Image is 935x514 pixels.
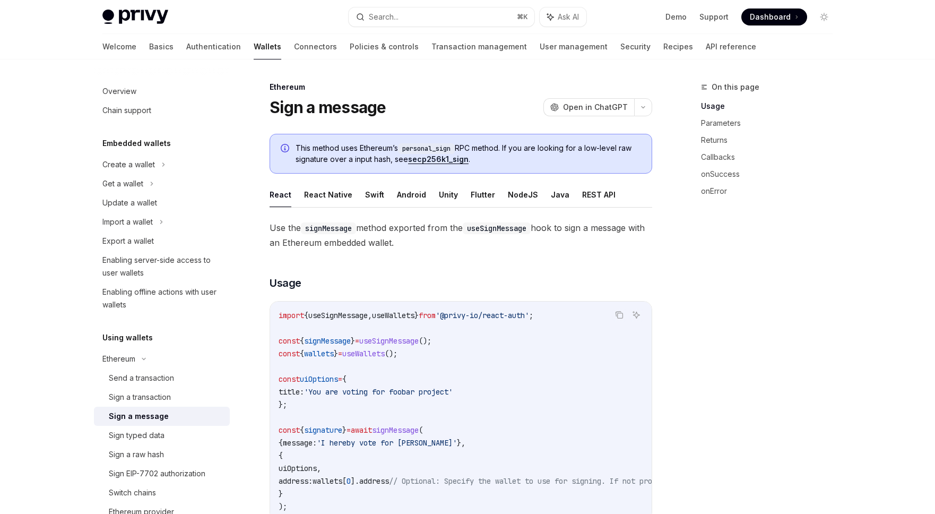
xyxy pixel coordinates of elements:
span: ); [279,502,287,511]
div: Ethereum [102,353,135,365]
a: API reference [706,34,756,59]
button: React Native [304,182,352,207]
a: Policies & controls [350,34,419,59]
a: Demo [665,12,687,22]
span: Usage [270,276,301,290]
span: = [355,336,359,346]
span: const [279,336,300,346]
div: Sign a message [109,410,169,423]
svg: Info [281,144,291,155]
div: Sign a transaction [109,391,171,404]
span: Dashboard [750,12,791,22]
span: signature [304,425,342,435]
h1: Sign a message [270,98,386,117]
div: Sign EIP-7702 authorization [109,467,205,480]
span: (); [419,336,431,346]
div: Sign typed data [109,429,165,442]
a: Authentication [186,34,241,59]
span: { [279,438,283,448]
button: Ask AI [540,7,586,27]
span: Use the method exported from the hook to sign a message with an Ethereum embedded wallet. [270,220,652,250]
a: Parameters [701,115,841,132]
a: secp256k1_sign [408,155,469,164]
span: } [351,336,355,346]
a: Update a wallet [94,193,230,212]
span: Ask AI [558,12,579,22]
span: ; [529,311,533,320]
span: uiOptions [300,374,338,384]
a: Welcome [102,34,136,59]
span: title: [279,387,304,397]
span: 'You are voting for foobar project' [304,387,453,397]
span: const [279,425,300,435]
span: } [342,425,347,435]
code: useSignMessage [463,222,531,234]
a: Send a transaction [94,369,230,388]
a: Returns [701,132,841,149]
span: signMessage [372,425,419,435]
span: ⌘ K [517,13,528,21]
button: Toggle dark mode [816,8,833,25]
div: Overview [102,85,136,98]
span: { [300,425,304,435]
span: Open in ChatGPT [563,102,628,113]
button: REST API [582,182,616,207]
a: Overview [94,82,230,101]
button: NodeJS [508,182,538,207]
span: address [359,476,389,486]
code: personal_sign [398,143,455,154]
button: Ask AI [629,308,643,322]
a: onSuccess [701,166,841,183]
span: useWallets [342,349,385,358]
button: Open in ChatGPT [543,98,634,116]
span: from [419,311,436,320]
span: [ [342,476,347,486]
span: }; [279,400,287,409]
a: Sign EIP-7702 authorization [94,464,230,483]
div: Sign a raw hash [109,448,164,461]
span: useSignMessage [359,336,419,346]
h5: Using wallets [102,331,153,344]
a: Callbacks [701,149,841,166]
span: wallets [313,476,342,486]
a: Enabling offline actions with user wallets [94,282,230,314]
span: '@privy-io/react-auth' [436,311,529,320]
a: Enabling server-side access to user wallets [94,251,230,282]
span: } [279,489,283,499]
button: React [270,182,291,207]
span: } [414,311,419,320]
span: const [279,349,300,358]
div: Send a transaction [109,372,174,384]
a: Transaction management [431,34,527,59]
a: Sign a raw hash [94,445,230,464]
a: Sign typed data [94,426,230,445]
div: Search... [369,11,399,23]
span: }, [457,438,465,448]
span: 'I hereby vote for [PERSON_NAME]' [317,438,457,448]
div: Ethereum [270,82,652,92]
div: Create a wallet [102,158,155,171]
button: Android [397,182,426,207]
span: import [279,311,304,320]
div: Enabling offline actions with user wallets [102,286,223,311]
span: { [300,349,304,358]
a: User management [540,34,608,59]
a: Sign a message [94,407,230,426]
a: Connectors [294,34,337,59]
span: = [347,425,351,435]
a: Usage [701,98,841,115]
div: Get a wallet [102,177,143,190]
a: Chain support [94,101,230,120]
button: Java [551,182,569,207]
span: } [334,349,338,358]
a: Recipes [663,34,693,59]
span: address: [279,476,313,486]
a: Basics [149,34,174,59]
button: Flutter [471,182,495,207]
a: Export a wallet [94,232,230,251]
span: = [338,349,342,358]
div: Chain support [102,104,151,117]
h5: Embedded wallets [102,137,171,150]
span: uiOptions [279,464,317,473]
div: Export a wallet [102,235,154,247]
